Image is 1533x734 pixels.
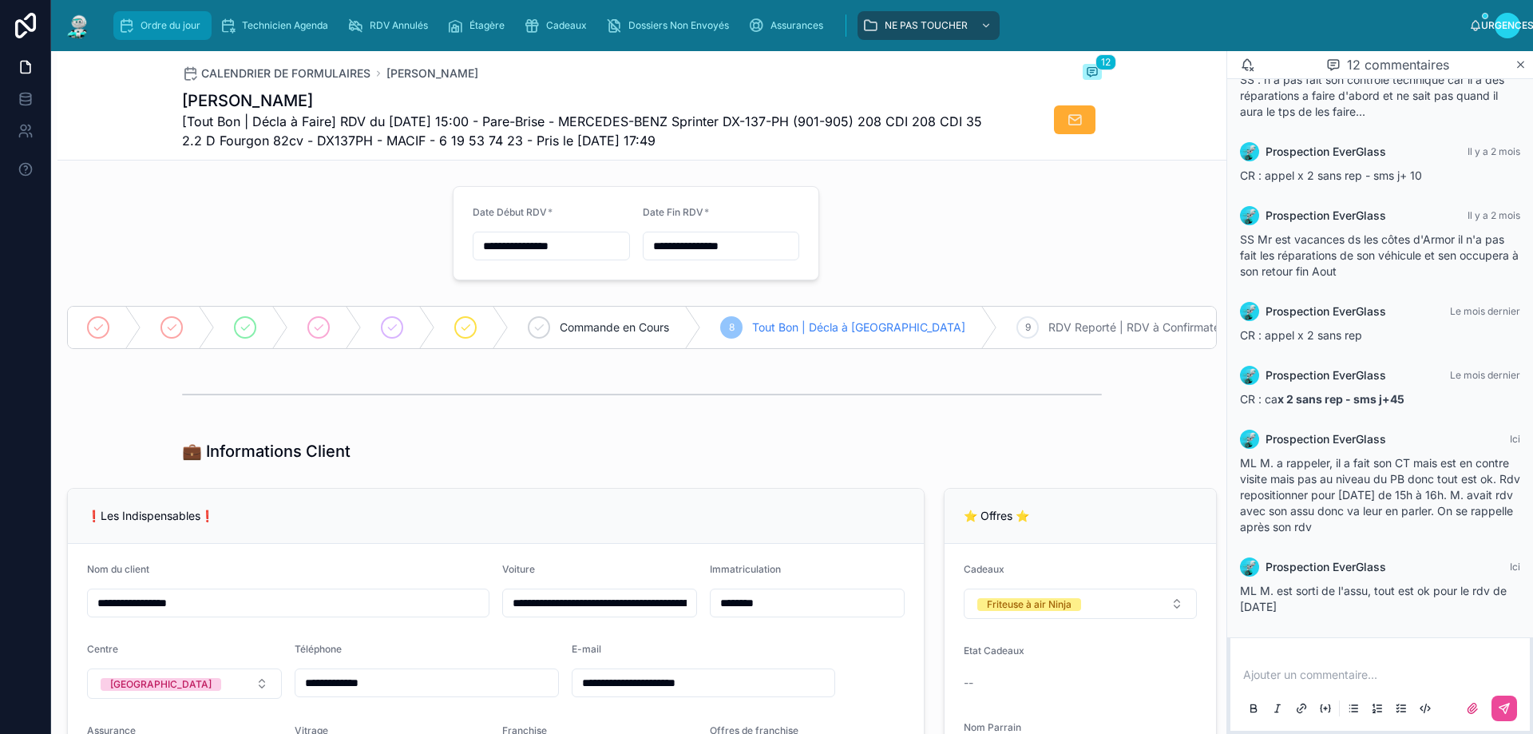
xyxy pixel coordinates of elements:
font: Nom du client [87,563,149,575]
font: Technicien Agenda [242,19,328,31]
font: 9 [1025,321,1031,333]
font: RDV Annulés [370,19,428,31]
button: Bouton de sélection [87,669,282,699]
font: -- [964,676,973,689]
font: EverGlass [1333,145,1386,158]
a: RDV Annulés [343,11,439,40]
font: [Tout Bon | Décla à Faire] RDV du [DATE] 15:00 - Pare-Brise - MERCEDES-BENZ Sprinter DX-137-PH (9... [182,113,982,149]
font: Ordre du jour [141,19,200,31]
font: Commande en Cours [560,320,669,334]
font: [PERSON_NAME] [386,66,478,80]
font: Prospection [1266,368,1329,382]
font: Tout Bon | Décla à [GEOGRAPHIC_DATA] [752,320,965,334]
a: Ordre du jour [113,11,212,40]
a: Technicien Agenda [215,11,339,40]
a: Cadeaux [519,11,598,40]
a: Dossiers Non Envoyés [601,11,740,40]
font: Voiture [502,563,535,575]
font: ⭐ Offres ⭐ [964,509,1029,522]
font: CALENDRIER DE FORMULAIRES [201,66,370,80]
font: Cadeaux [964,563,1004,575]
font: CR : ca [1240,392,1277,406]
font: Friteuse à air Ninja [987,598,1072,610]
a: CALENDRIER DE FORMULAIRES [182,65,370,81]
font: Il y a 2 mois [1468,145,1520,157]
a: NE PAS TOUCHER [858,11,1000,40]
font: Le mois dernier [1450,369,1520,381]
font: 💼 Informations Client [182,442,351,461]
font: [PERSON_NAME] [182,91,313,110]
font: Dossiers Non Envoyés [628,19,729,31]
font: EverGlass [1333,560,1386,573]
font: Ici [1510,433,1520,445]
font: ML M. est sorti de l'assu, tout est ok pour le rdv de [DATE] [1240,584,1507,613]
font: Prospection [1266,304,1329,318]
button: 12 [1083,64,1102,83]
font: Date Fin RDV [643,206,703,218]
font: 12 commentaires [1347,57,1449,73]
font: Date Début RDV [473,206,547,218]
font: Cadeaux [546,19,587,31]
font: 12 [1101,56,1111,68]
font: [GEOGRAPHIC_DATA] [110,678,212,690]
font: 8 [729,321,735,333]
font: SS : n'a pas fait son contrôle technique car il à des réparations a faire d'abord et ne sait pas ... [1240,73,1504,118]
font: CR : appel x 2 sans rep [1240,328,1362,342]
font: EverGlass [1333,432,1386,446]
button: Bouton de sélection [964,589,1197,619]
font: Prospection [1266,560,1329,573]
font: Ici [1510,561,1520,573]
a: Étagère [442,11,516,40]
font: Prospection [1266,145,1329,158]
font: SS Mr est vacances ds les côtes d'Armor il n'a pas fait les réparations de son véhicule et sen oc... [1240,232,1519,278]
a: Assurances [743,11,834,40]
font: EverGlass [1333,304,1386,318]
font: Etat Cadeaux [964,645,1024,657]
font: Il y a 2 mois [1468,209,1520,221]
font: EverGlass [1333,208,1386,222]
img: Logo de l'application [64,13,93,38]
font: RDV Reporté | RDV à Confirmateur [1048,320,1230,334]
font: Téléphone [295,643,342,655]
font: ❗Les Indispensables❗ [87,509,214,522]
font: x 2 sans rep - sms j+45 [1277,392,1404,406]
a: [PERSON_NAME] [386,65,478,81]
font: Étagère [469,19,505,31]
font: Assurances [770,19,823,31]
font: Prospection [1266,432,1329,446]
font: Prospection [1266,208,1329,222]
font: Le mois dernier [1450,305,1520,317]
font: E-mail [572,643,601,655]
font: Nom Parrain [964,721,1021,733]
font: EverGlass [1333,368,1386,382]
font: ML M. a rappeler, il a fait son CT mais est en contre visite mais pas au niveau du PB donc tout e... [1240,456,1520,534]
font: CR : appel x 2 sans rep - sms j+ 10 [1240,169,1422,182]
div: contenu déroulant [105,8,1469,43]
font: Centre [87,643,118,655]
font: NE PAS TOUCHER [885,19,968,31]
font: Immatriculation [710,563,781,575]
